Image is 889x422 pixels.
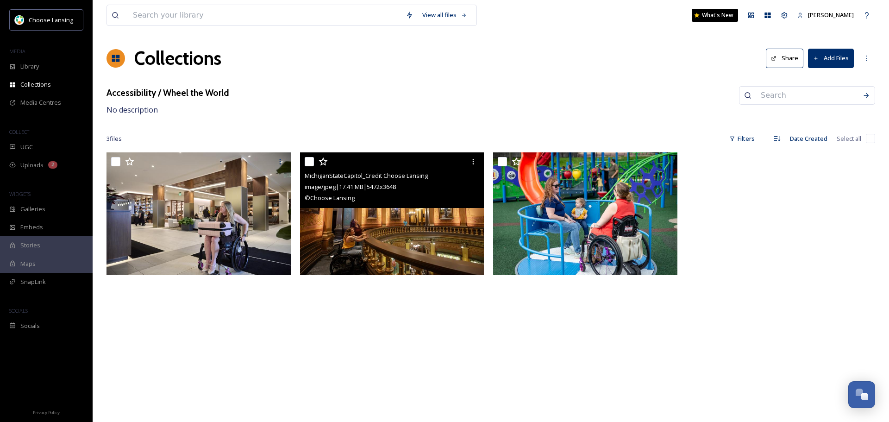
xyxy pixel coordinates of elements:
a: Collections [134,44,221,72]
span: © Choose Lansing [305,194,355,202]
img: AC Hotel_credit Andrew Schmidt-098.jpg [106,152,291,276]
a: View all files [418,6,472,24]
button: Open Chat [848,381,875,408]
span: SOCIALS [9,307,28,314]
img: MichiganStateCapitol_Credit Choose Lansing [300,152,484,276]
span: Stories [20,241,40,250]
img: Play Michigan Playground Credit Choose Lansing [493,152,677,276]
span: Socials [20,321,40,330]
span: Collections [20,80,51,89]
span: image/jpeg | 17.41 MB | 5472 x 3648 [305,183,396,191]
span: Select all [837,134,861,143]
span: [PERSON_NAME] [808,11,854,19]
span: Uploads [20,161,44,170]
button: Share [766,49,803,68]
span: Galleries [20,205,45,214]
input: Search your library [128,5,401,25]
span: Choose Lansing [29,16,73,24]
span: Privacy Policy [33,409,60,416]
a: [PERSON_NAME] [793,6,858,24]
span: 3 file s [106,134,122,143]
span: Library [20,62,39,71]
h3: Accessibility / Wheel the World [106,86,229,100]
span: MEDIA [9,48,25,55]
span: Maps [20,259,36,268]
span: Embeds [20,223,43,232]
a: What's New [692,9,738,22]
button: Add Files [808,49,854,68]
div: 2 [48,161,57,169]
span: SnapLink [20,277,46,286]
a: Privacy Policy [33,406,60,417]
span: Media Centres [20,98,61,107]
span: UGC [20,143,33,151]
span: MichiganStateCapitol_Credit Choose Lansing [305,171,428,180]
span: No description [106,105,158,115]
span: WIDGETS [9,190,31,197]
img: logo.jpeg [15,15,24,25]
input: Search [756,85,858,106]
span: COLLECT [9,128,29,135]
div: Filters [725,130,759,148]
div: Date Created [785,130,832,148]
